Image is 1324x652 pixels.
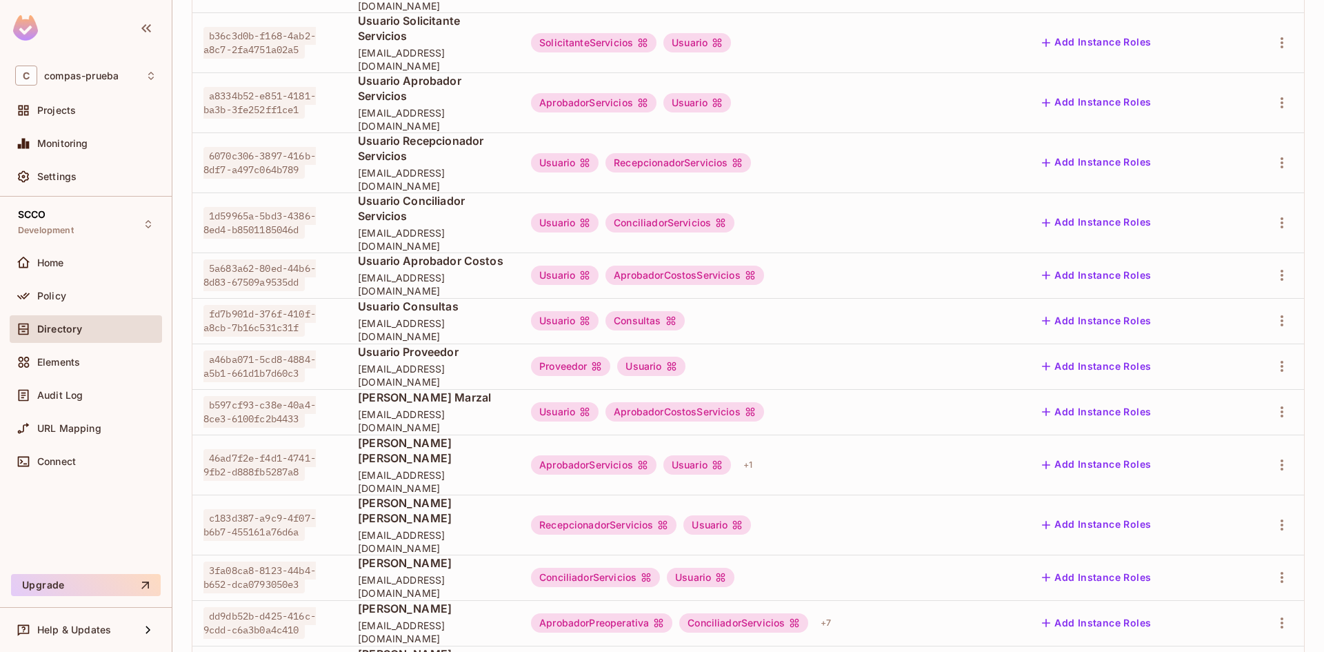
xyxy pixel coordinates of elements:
div: AprobadorServicios [531,455,656,475]
span: Projects [37,105,76,116]
div: Usuario [667,568,734,587]
span: Usuario Aprobador Costos [358,253,509,268]
span: [EMAIL_ADDRESS][DOMAIN_NAME] [358,271,509,297]
div: ConciliadorServicios [679,613,808,633]
span: [EMAIL_ADDRESS][DOMAIN_NAME] [358,317,509,343]
span: Workspace: compas-prueba [44,70,119,81]
div: RecepcionadorServicios [605,153,751,172]
img: SReyMgAAAABJRU5ErkJggg== [13,15,38,41]
span: SCCO [18,209,46,220]
span: b597cf93-c38e-40a4-8ce3-6100fc2b4433 [203,396,316,428]
button: Add Instance Roles [1036,612,1156,634]
span: [EMAIL_ADDRESS][DOMAIN_NAME] [358,46,509,72]
button: Upgrade [11,574,161,596]
span: [EMAIL_ADDRESS][DOMAIN_NAME] [358,226,509,253]
span: [EMAIL_ADDRESS][DOMAIN_NAME] [358,408,509,434]
span: [EMAIL_ADDRESS][DOMAIN_NAME] [358,619,509,645]
span: a46ba071-5cd8-4884-a5b1-661d1b7d60c3 [203,350,316,382]
div: Usuario [531,153,599,172]
button: Add Instance Roles [1036,355,1156,377]
span: URL Mapping [37,423,101,434]
div: Consultas [605,311,684,330]
span: [PERSON_NAME] [358,601,509,616]
span: Usuario Consultas [358,299,509,314]
span: 6070c306-3897-416b-8df7-a497c064b789 [203,147,316,179]
span: [EMAIL_ADDRESS][DOMAIN_NAME] [358,528,509,555]
button: Add Instance Roles [1036,514,1156,536]
span: Help & Updates [37,624,111,635]
span: Usuario Aprobador Servicios [358,73,509,103]
button: Add Instance Roles [1036,264,1156,286]
span: Elements [37,357,80,368]
div: Usuario [531,402,599,422]
span: 3fa08ca8-8123-44b4-b652-dca0793050e3 [203,562,316,593]
span: Development [18,225,74,236]
div: + 1 [738,454,758,476]
span: 46ad7f2e-f4d1-4741-9fb2-d888fb5287a8 [203,449,316,481]
button: Add Instance Roles [1036,310,1156,332]
button: Add Instance Roles [1036,32,1156,54]
span: [PERSON_NAME] Marzal [358,390,509,405]
span: dd9db52b-d425-416c-9cdd-c6a3b0a4c410 [203,607,316,639]
div: Usuario [531,213,599,233]
span: Directory [37,324,82,335]
button: Add Instance Roles [1036,566,1156,589]
span: [EMAIL_ADDRESS][DOMAIN_NAME] [358,166,509,192]
span: [EMAIL_ADDRESS][DOMAIN_NAME] [358,468,509,495]
div: RecepcionadorServicios [531,515,676,535]
span: [PERSON_NAME] [PERSON_NAME] [358,435,509,466]
button: Add Instance Roles [1036,92,1156,114]
div: ConciliadorServicios [531,568,660,587]
span: [PERSON_NAME] [PERSON_NAME] [358,495,509,526]
span: fd7b901d-376f-410f-a8cb-7b16c531c31f [203,305,316,337]
div: AprobadorCostosServicios [605,266,764,285]
span: Settings [37,171,77,182]
span: c183d387-a9c9-4f07-b6b7-455161a76d6a [203,509,316,541]
span: Policy [37,290,66,302]
div: Usuario [663,455,731,475]
div: ConciliadorServicios [605,213,734,233]
div: Usuario [683,515,751,535]
div: Usuario [531,311,599,330]
button: Add Instance Roles [1036,212,1156,234]
span: Home [37,257,64,268]
div: Usuario [531,266,599,285]
span: 5a683a62-80ed-44b6-8d83-67509a9535dd [203,259,316,291]
span: C [15,66,37,86]
span: [EMAIL_ADDRESS][DOMAIN_NAME] [358,362,509,388]
span: Monitoring [37,138,88,149]
button: Add Instance Roles [1036,152,1156,174]
span: Usuario Conciliador Servicios [358,193,509,224]
span: b36c3d0b-f168-4ab2-a8c7-2fa4751a02a5 [203,27,316,59]
span: Connect [37,456,76,467]
div: Proveedor [531,357,610,376]
div: AprobadorPreoperativa [531,613,672,633]
div: Usuario [663,33,731,52]
div: AprobadorCostosServicios [605,402,764,422]
span: Audit Log [37,390,83,401]
div: Usuario [617,357,685,376]
span: [PERSON_NAME] [358,555,509,571]
span: 1d59965a-5bd3-4386-8ed4-b8501185046d [203,207,316,239]
div: Usuario [663,93,731,112]
span: [EMAIL_ADDRESS][DOMAIN_NAME] [358,106,509,132]
span: [EMAIL_ADDRESS][DOMAIN_NAME] [358,573,509,600]
span: Usuario Solicitante Servicios [358,13,509,43]
div: SolicitanteServicios [531,33,656,52]
span: Usuario Proveedor [358,344,509,359]
span: Usuario Recepcionador Servicios [358,133,509,164]
span: a8334b52-e851-4181-ba3b-3fe252ff1ce1 [203,87,316,119]
button: Add Instance Roles [1036,454,1156,476]
button: Add Instance Roles [1036,401,1156,423]
div: AprobadorServicios [531,93,656,112]
div: + 7 [815,612,836,634]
